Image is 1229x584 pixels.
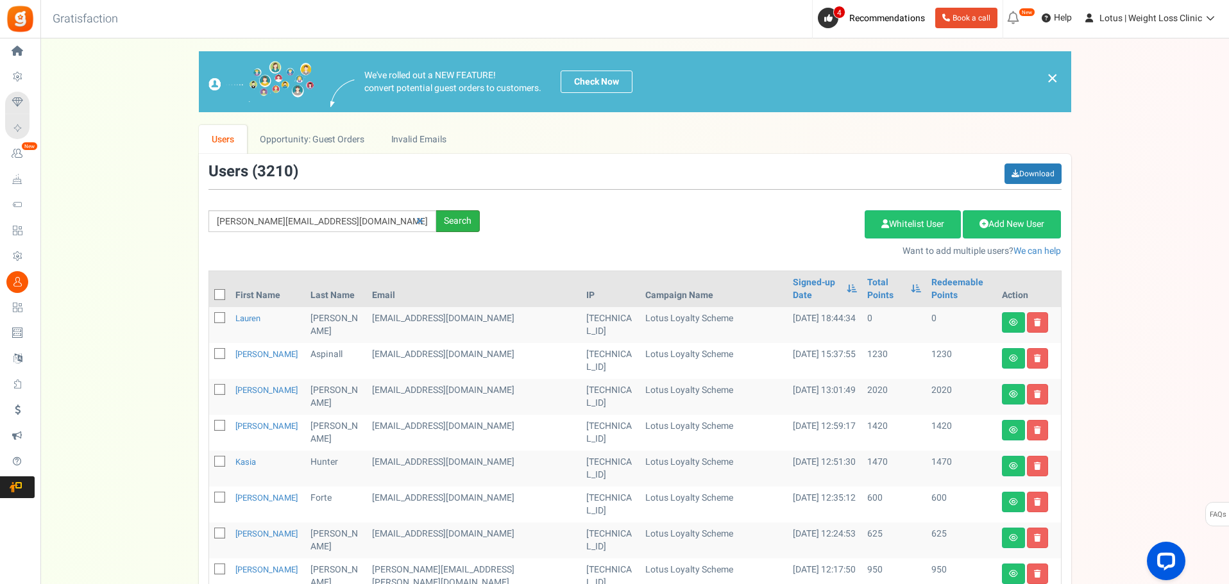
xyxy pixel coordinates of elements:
th: Campaign Name [640,271,788,307]
i: View details [1009,390,1018,398]
td: Lotus Loyalty Scheme [640,487,788,522]
td: Lotus Loyalty Scheme [640,415,788,451]
i: View details [1009,534,1018,542]
a: Lauren [235,312,260,324]
td: [TECHNICAL_ID] [581,307,640,343]
i: Delete user [1034,498,1041,506]
td: 600 [862,487,926,522]
td: 1230 [862,343,926,379]
a: Reset [410,210,430,233]
img: images [330,79,355,107]
a: [PERSON_NAME] [235,563,298,576]
a: Download [1004,163,1062,184]
td: [TECHNICAL_ID] [581,451,640,487]
td: customer [367,415,581,451]
i: Delete user [1034,534,1041,542]
th: Action [997,271,1061,307]
a: Kasia [235,456,256,468]
td: [PERSON_NAME] [305,522,367,558]
a: [PERSON_NAME] [235,420,298,432]
p: Want to add multiple users? [499,245,1062,258]
i: Delete user [1034,390,1041,398]
a: Opportunity: Guest Orders [247,125,377,154]
td: customer [367,379,581,415]
th: Last Name [305,271,367,307]
td: customer [367,451,581,487]
td: [TECHNICAL_ID] [581,415,640,451]
i: Delete user [1034,570,1041,578]
a: Users [199,125,248,154]
td: Forte [305,487,367,522]
i: View details [1009,570,1018,578]
a: × [1047,71,1058,86]
i: Delete user [1034,462,1041,470]
th: Email [367,271,581,307]
span: Help [1051,12,1072,24]
td: [DATE] 18:44:34 [788,307,862,343]
td: [PERSON_NAME] [305,307,367,343]
td: 1420 [926,415,996,451]
td: [DATE] 12:51:30 [788,451,862,487]
td: 600 [926,487,996,522]
input: Search by email or name [208,210,436,232]
td: Hunter [305,451,367,487]
td: 1420 [862,415,926,451]
td: [DATE] 15:37:55 [788,343,862,379]
span: Lotus | Weight Loss Clinic [1099,12,1202,25]
td: [TECHNICAL_ID] [581,487,640,522]
a: [PERSON_NAME] [235,528,298,540]
td: Lotus Loyalty Scheme [640,343,788,379]
th: First Name [230,271,305,307]
td: [PERSON_NAME] [305,415,367,451]
i: View details [1009,462,1018,470]
a: [PERSON_NAME] [235,348,298,360]
th: IP [581,271,640,307]
td: [TECHNICAL_ID] [581,379,640,415]
span: 4 [833,6,845,19]
td: 0 [926,307,996,343]
img: images [208,61,314,103]
td: Lotus Loyalty Scheme [640,522,788,558]
a: We can help [1013,244,1061,258]
img: Gratisfaction [6,4,35,33]
td: Aspinall [305,343,367,379]
td: [DATE] 13:01:49 [788,379,862,415]
span: FAQs [1209,503,1226,527]
em: New [1019,8,1035,17]
td: [PERSON_NAME] [305,379,367,415]
td: Lotus Loyalty Scheme [640,379,788,415]
i: View details [1009,355,1018,362]
a: Signed-up Date [793,276,840,302]
td: 625 [926,522,996,558]
td: 1470 [926,451,996,487]
td: subscriber,slicewp_affiliate [367,307,581,343]
a: Total Points [867,276,904,302]
i: Delete user [1034,426,1041,434]
td: 1470 [862,451,926,487]
td: [DATE] 12:35:12 [788,487,862,522]
i: View details [1009,319,1018,326]
span: Recommendations [849,12,925,25]
td: Lotus Loyalty Scheme [640,307,788,343]
td: 625 [862,522,926,558]
span: 3210 [257,160,293,183]
td: [DATE] 12:24:53 [788,522,862,558]
td: [TECHNICAL_ID] [581,343,640,379]
p: We've rolled out a NEW FEATURE! convert potential guest orders to customers. [364,69,541,95]
td: customer [367,522,581,558]
td: customer [367,487,581,522]
h3: Gratisfaction [38,6,132,32]
td: 1230 [926,343,996,379]
td: [DATE] 12:59:17 [788,415,862,451]
i: Delete user [1034,355,1041,362]
a: Invalid Emails [378,125,459,154]
a: [PERSON_NAME] [235,384,298,396]
a: Help [1037,8,1077,28]
a: Check Now [561,71,632,93]
i: View details [1009,498,1018,506]
a: Whitelist User [865,210,961,238]
i: Delete user [1034,319,1041,326]
a: Redeemable Points [931,276,991,302]
td: 2020 [926,379,996,415]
